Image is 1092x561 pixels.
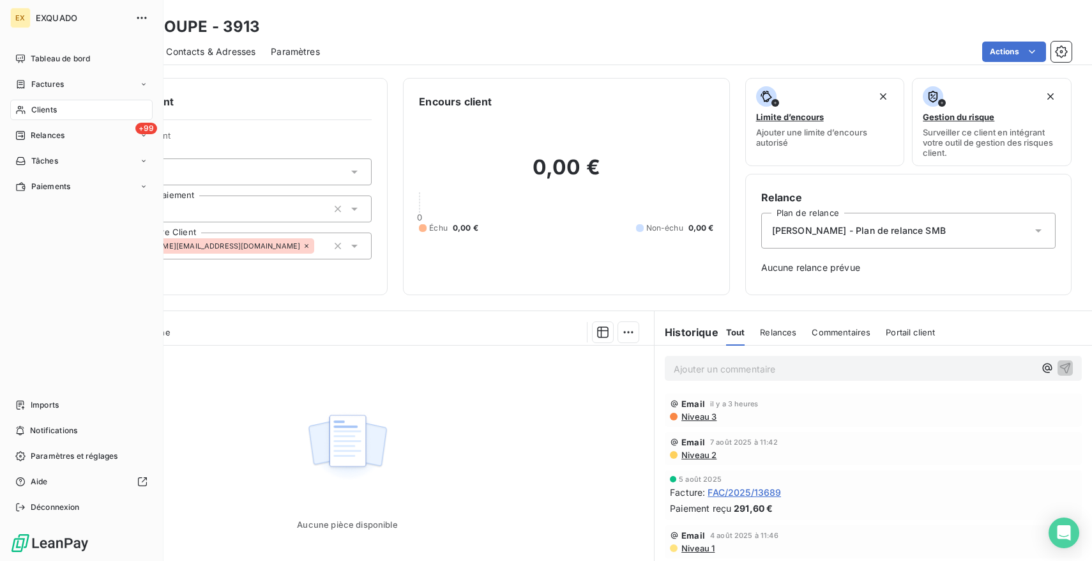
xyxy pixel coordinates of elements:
[271,45,320,58] span: Paramètres
[10,49,153,69] a: Tableau de bord
[135,123,157,134] span: +99
[680,543,715,553] span: Niveau 1
[31,476,48,488] span: Aide
[31,450,118,462] span: Paramètres et réglages
[10,395,153,415] a: Imports
[31,79,64,90] span: Factures
[31,53,90,65] span: Tableau de bord
[30,425,77,436] span: Notifications
[912,78,1072,166] button: Gestion du risqueSurveiller ce client en intégrant votre outil de gestion des risques client.
[982,42,1046,62] button: Actions
[103,130,372,148] span: Propriétés Client
[10,533,89,553] img: Logo LeanPay
[36,13,128,23] span: EXQUADO
[710,400,758,408] span: il y a 3 heures
[708,486,781,499] span: FAC/2025/13689
[453,222,478,234] span: 0,00 €
[680,450,717,460] span: Niveau 2
[10,74,153,95] a: Factures
[314,240,324,252] input: Ajouter une valeur
[761,190,1056,205] h6: Relance
[112,15,260,38] h3: MC GROUPE - 3913
[166,45,255,58] span: Contacts & Adresses
[670,486,705,499] span: Facture :
[31,155,58,167] span: Tâches
[646,222,683,234] span: Non-échu
[429,222,448,234] span: Échu
[688,222,714,234] span: 0,00 €
[1049,518,1079,548] div: Open Intercom Messenger
[886,327,935,337] span: Portail client
[756,112,824,122] span: Limite d’encours
[655,325,718,340] h6: Historique
[756,127,894,148] span: Ajouter une limite d’encours autorisé
[10,176,153,197] a: Paiements
[31,502,80,513] span: Déconnexion
[670,502,731,515] span: Paiement reçu
[417,212,422,222] span: 0
[163,203,173,215] input: Ajouter une valeur
[812,327,870,337] span: Commentaires
[726,327,745,337] span: Tout
[31,181,70,192] span: Paiements
[307,408,388,487] img: Empty state
[10,100,153,120] a: Clients
[31,104,57,116] span: Clients
[419,155,713,193] h2: 0,00 €
[681,437,705,447] span: Email
[31,130,64,141] span: Relances
[10,125,153,146] a: +99Relances
[31,399,59,411] span: Imports
[681,530,705,541] span: Email
[681,399,705,409] span: Email
[297,519,397,530] span: Aucune pièce disponible
[118,242,300,250] span: [PERSON_NAME][EMAIL_ADDRESS][DOMAIN_NAME]
[734,502,773,515] span: 291,60 €
[710,438,778,446] span: 7 août 2025 à 11:42
[710,532,778,539] span: 4 août 2025 à 11:46
[745,78,905,166] button: Limite d’encoursAjouter une limite d’encours autorisé
[761,261,1056,274] span: Aucune relance prévue
[10,446,153,466] a: Paramètres et réglages
[10,472,153,492] a: Aide
[772,224,946,237] span: [PERSON_NAME] - Plan de relance SMB
[10,151,153,171] a: Tâches
[923,127,1061,158] span: Surveiller ce client en intégrant votre outil de gestion des risques client.
[923,112,994,122] span: Gestion du risque
[760,327,796,337] span: Relances
[77,94,372,109] h6: Informations client
[419,94,492,109] h6: Encours client
[679,475,722,483] span: 5 août 2025
[680,411,717,422] span: Niveau 3
[10,8,31,28] div: EX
